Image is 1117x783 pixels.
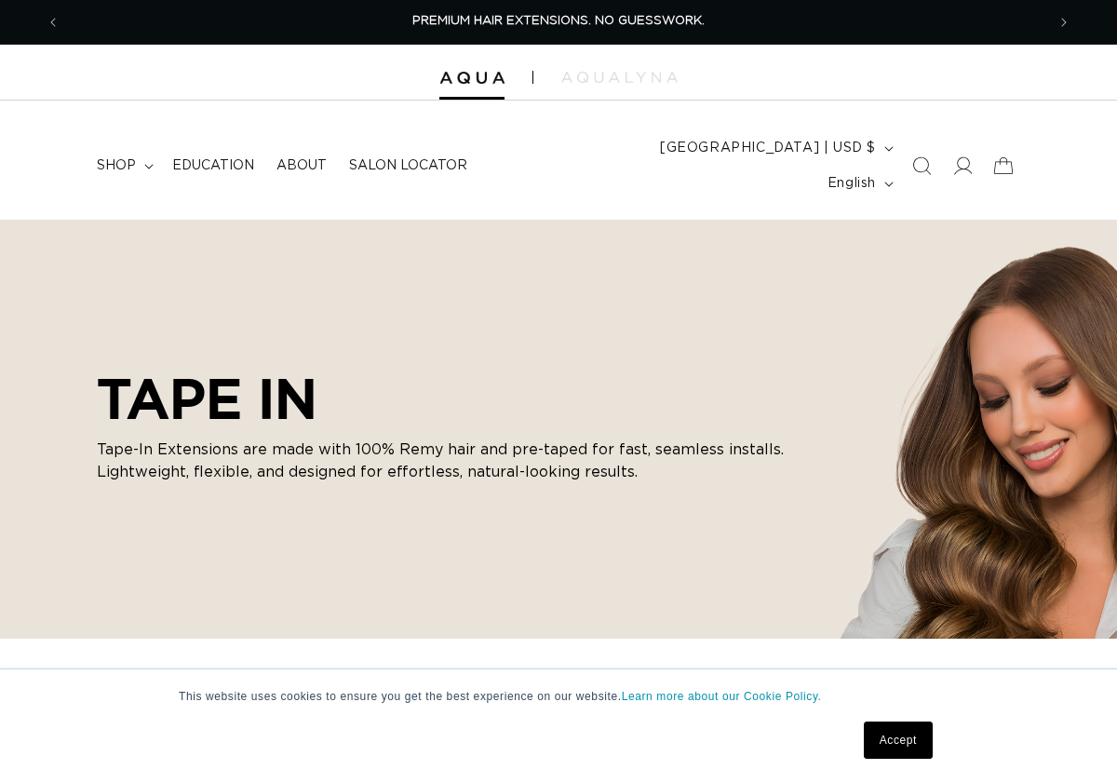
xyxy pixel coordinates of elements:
a: Learn more about our Cookie Policy. [622,690,822,703]
summary: shop [86,146,161,185]
a: Accept [864,722,933,759]
span: Salon Locator [349,157,467,174]
button: Previous announcement [33,5,74,40]
span: PREMIUM HAIR EXTENSIONS. NO GUESSWORK. [412,15,705,27]
span: shop [97,157,136,174]
span: About [276,157,327,174]
h2: TAPE IN [97,366,804,431]
img: aqualyna.com [561,72,678,83]
a: Education [161,146,265,185]
button: English [816,166,901,201]
span: Education [172,157,254,174]
img: Aqua Hair Extensions [439,72,505,85]
summary: Search [901,145,942,186]
button: [GEOGRAPHIC_DATA] | USD $ [649,130,901,166]
p: Tape-In Extensions are made with 100% Remy hair and pre-taped for fast, seamless installs. Lightw... [97,439,804,483]
p: This website uses cookies to ensure you get the best experience on our website. [179,688,938,705]
span: English [828,174,876,194]
button: Next announcement [1043,5,1084,40]
a: About [265,146,338,185]
a: Salon Locator [338,146,478,185]
span: [GEOGRAPHIC_DATA] | USD $ [660,139,876,158]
